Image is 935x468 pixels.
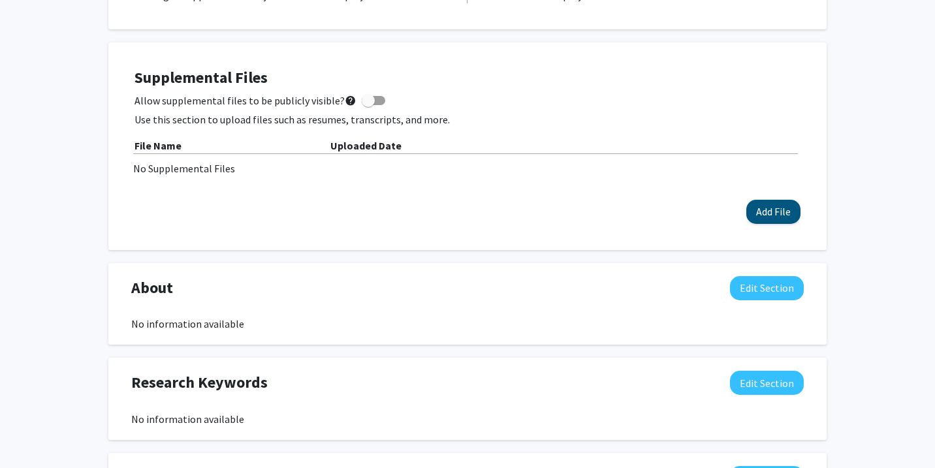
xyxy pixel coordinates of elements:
[330,139,402,152] b: Uploaded Date
[135,139,182,152] b: File Name
[131,276,173,300] span: About
[135,112,800,127] p: Use this section to upload files such as resumes, transcripts, and more.
[730,276,804,300] button: Edit About
[133,161,802,176] div: No Supplemental Files
[131,411,804,427] div: No information available
[131,371,268,394] span: Research Keywords
[10,409,55,458] iframe: Chat
[345,93,357,108] mat-icon: help
[135,69,800,87] h4: Supplemental Files
[131,316,804,332] div: No information available
[135,93,357,108] span: Allow supplemental files to be publicly visible?
[746,200,800,224] button: Add File
[730,371,804,395] button: Edit Research Keywords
